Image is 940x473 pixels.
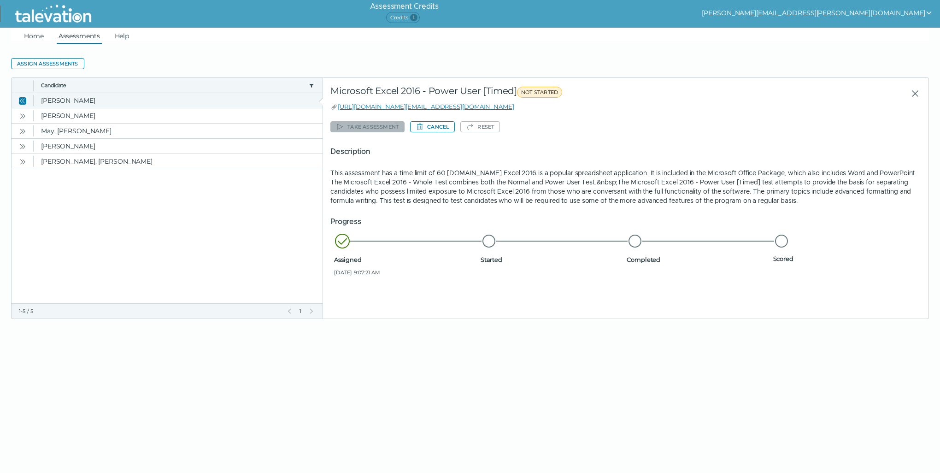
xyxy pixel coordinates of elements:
button: Close [17,95,28,106]
button: Open [17,110,28,121]
button: Reset [460,121,500,132]
button: Open [17,156,28,167]
button: Close [904,85,921,102]
clr-dg-cell: May, [PERSON_NAME] [34,124,323,138]
span: Assigned [334,256,476,263]
span: Started [481,256,623,263]
span: 1 [410,14,417,21]
a: [URL][DOMAIN_NAME][EMAIL_ADDRESS][DOMAIN_NAME] [338,103,514,110]
clr-dg-cell: [PERSON_NAME] [34,93,323,108]
span: [DATE] 9:07:21 AM [334,269,476,276]
clr-dg-cell: [PERSON_NAME] [34,108,323,123]
button: Open [17,125,28,136]
button: Assign assessments [11,58,84,69]
h5: Description [330,146,921,157]
img: Talevation_Logo_Transparent_white.png [11,2,95,25]
cds-icon: Open [19,128,26,135]
a: Help [113,28,131,44]
cds-icon: Open [19,143,26,150]
button: show user actions [702,7,933,18]
button: Candidate [41,82,305,89]
button: Open [17,141,28,152]
cds-icon: Open [19,158,26,166]
span: NOT STARTED [517,87,562,98]
clr-dg-cell: [PERSON_NAME] [34,139,323,154]
div: Microsoft Excel 2016 - Power User [Timed] [330,85,734,102]
clr-dg-cell: [PERSON_NAME], [PERSON_NAME] [34,154,323,169]
cds-icon: Close [19,97,26,105]
span: Credits [386,12,420,23]
button: Previous Page [286,307,293,315]
button: Take assessment [330,121,405,132]
h6: Assessment Credits [370,1,439,12]
a: Assessments [57,28,102,44]
button: Cancel [410,121,455,132]
p: This assessment has a time limit of 60 [DOMAIN_NAME] Excel 2016 is a popular spreadsheet applicat... [330,168,921,205]
button: candidate filter [308,82,315,89]
div: 1-5 / 5 [19,307,280,315]
span: 1 [299,307,302,315]
span: Completed [627,256,769,263]
span: Scored [773,255,916,262]
cds-icon: Open [19,112,26,120]
h5: Progress [330,216,921,227]
button: Next Page [308,307,315,315]
a: Home [22,28,46,44]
